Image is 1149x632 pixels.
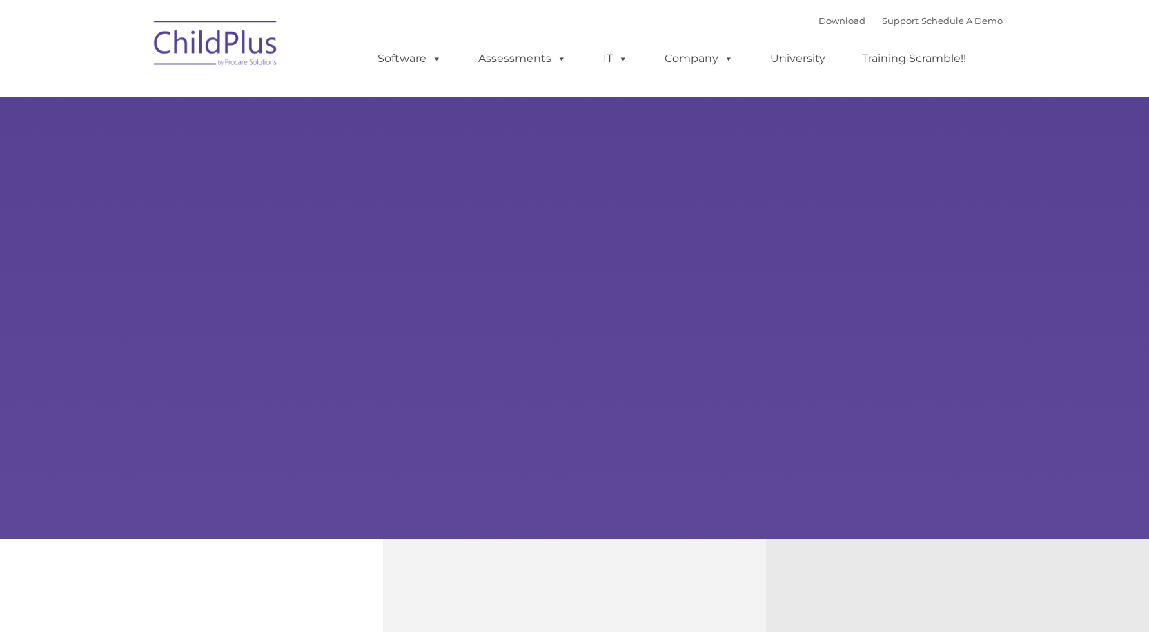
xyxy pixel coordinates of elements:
[589,45,642,73] a: IT
[921,15,1003,26] a: Schedule A Demo
[464,45,580,73] a: Assessments
[882,15,919,26] a: Support
[147,11,285,80] img: ChildPlus by Procare Solutions
[756,45,839,73] a: University
[818,15,1003,26] font: |
[651,45,747,73] a: Company
[364,45,455,73] a: Software
[818,15,865,26] a: Download
[848,45,980,73] a: Training Scramble!!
